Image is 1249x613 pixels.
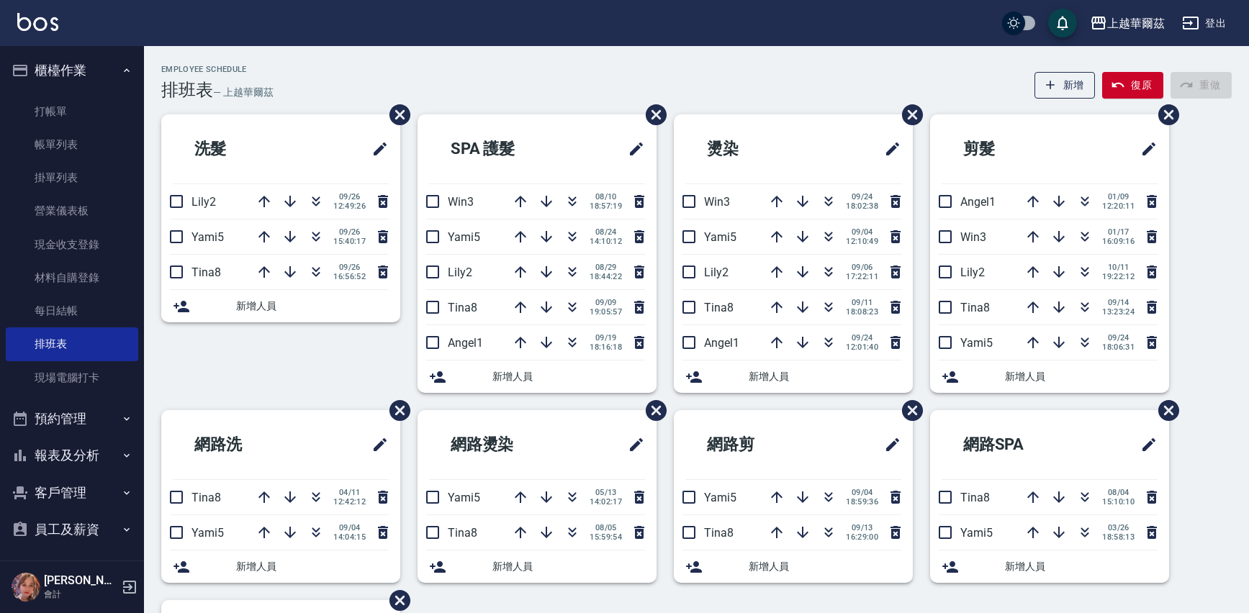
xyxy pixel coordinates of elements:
[333,201,366,211] span: 12:49:26
[1102,488,1135,497] span: 08/04
[846,237,878,246] span: 12:10:49
[960,526,993,540] span: Yami5
[960,195,996,209] span: Angel1
[749,559,901,574] span: 新增人員
[363,427,389,462] span: 修改班表的標題
[846,497,878,507] span: 18:59:36
[6,361,138,394] a: 現場電腦打卡
[875,427,901,462] span: 修改班表的標題
[1102,201,1135,211] span: 12:20:11
[590,307,622,317] span: 19:05:57
[1102,298,1135,307] span: 09/14
[846,342,878,352] span: 12:01:40
[704,491,736,504] span: Yami5
[161,290,400,322] div: 新增人員
[333,227,366,237] span: 09/26
[6,161,138,194] a: 掛單列表
[6,261,138,294] a: 材料自購登錄
[1034,72,1096,99] button: 新增
[6,400,138,437] button: 預約管理
[590,532,622,542] span: 15:59:54
[590,263,622,272] span: 08/29
[173,123,305,175] h2: 洗髮
[161,550,400,583] div: 新增人員
[846,227,878,237] span: 09/04
[590,523,622,532] span: 08/05
[1132,427,1158,462] span: 修改班表的標題
[1102,263,1135,272] span: 10/11
[846,263,878,272] span: 09/06
[448,301,477,314] span: Tina8
[492,369,645,384] span: 新增人員
[590,342,622,352] span: 18:16:18
[846,307,878,317] span: 18:08:23
[891,389,925,432] span: 刪除班表
[213,85,274,100] h6: — 上越華爾茲
[379,389,412,432] span: 刪除班表
[619,132,645,166] span: 修改班表的標題
[333,497,366,507] span: 12:42:12
[846,532,878,542] span: 16:29:00
[674,360,913,393] div: 新增人員
[429,419,577,471] h2: 網路燙染
[590,298,622,307] span: 09/09
[685,419,826,471] h2: 網路剪
[1005,559,1158,574] span: 新增人員
[448,265,472,279] span: Lily2
[6,474,138,512] button: 客戶管理
[429,123,577,175] h2: SPA 護髮
[191,195,216,209] span: Lily2
[960,230,986,244] span: Win3
[875,132,901,166] span: 修改班表的標題
[379,94,412,136] span: 刪除班表
[590,497,622,507] span: 14:02:17
[448,336,483,350] span: Angel1
[846,333,878,342] span: 09/24
[333,192,366,201] span: 09/26
[236,559,389,574] span: 新增人員
[1102,333,1135,342] span: 09/24
[12,573,40,601] img: Person
[6,194,138,227] a: 營業儀表板
[590,192,622,201] span: 08/10
[846,192,878,201] span: 09/24
[191,265,221,279] span: Tina8
[704,301,734,314] span: Tina8
[590,201,622,211] span: 18:57:19
[6,437,138,474] button: 報表及分析
[1102,342,1135,352] span: 18:06:31
[191,230,224,244] span: Yami5
[704,526,734,540] span: Tina8
[191,526,224,540] span: Yami5
[619,427,645,462] span: 修改班表的標題
[1132,132,1158,166] span: 修改班表的標題
[704,265,729,279] span: Lily2
[930,360,1169,393] div: 新增人員
[448,491,480,504] span: Yami5
[1102,497,1135,507] span: 15:10:10
[333,523,366,532] span: 09/04
[44,588,117,601] p: 會計
[960,336,993,350] span: Yami5
[960,301,990,314] span: Tina8
[1102,192,1135,201] span: 01/09
[749,369,901,384] span: 新增人員
[333,272,366,281] span: 16:56:52
[418,360,657,393] div: 新增人員
[590,227,622,237] span: 08/24
[363,132,389,166] span: 修改班表的標題
[418,550,657,583] div: 新增人員
[891,94,925,136] span: 刪除班表
[1102,523,1135,532] span: 03/26
[704,195,730,209] span: Win3
[960,265,985,279] span: Lily2
[448,526,477,540] span: Tina8
[1102,237,1135,246] span: 16:09:16
[942,419,1088,471] h2: 網路SPA
[846,488,878,497] span: 09/04
[6,52,138,89] button: 櫃檯作業
[492,559,645,574] span: 新增人員
[161,65,273,74] h2: Employee Schedule
[1102,72,1163,99] button: 復原
[685,123,818,175] h2: 燙染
